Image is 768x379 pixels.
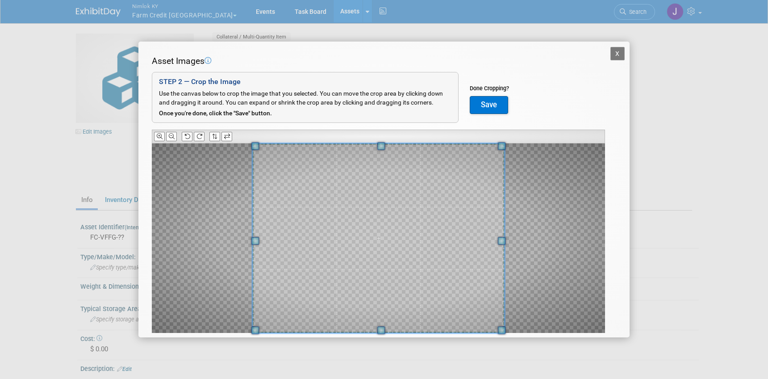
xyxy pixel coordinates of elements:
button: Flip Vertically [209,132,220,141]
button: Flip Horizontally [221,132,232,141]
div: Done Cropping? [470,84,509,93]
button: Rotate Counter-clockwise [182,132,192,141]
div: Asset Images [152,55,605,67]
button: X [610,47,625,60]
button: Zoom In [154,132,165,141]
div: STEP 2 — Crop the Image [159,77,451,87]
button: Rotate Clockwise [194,132,205,141]
div: Once you're done, click the "Save" button. [159,109,451,118]
span: Use the canvas below to crop the image that you selected. You can move the crop area by clicking ... [159,90,443,106]
button: Save [470,96,508,114]
button: Zoom Out [166,132,177,141]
